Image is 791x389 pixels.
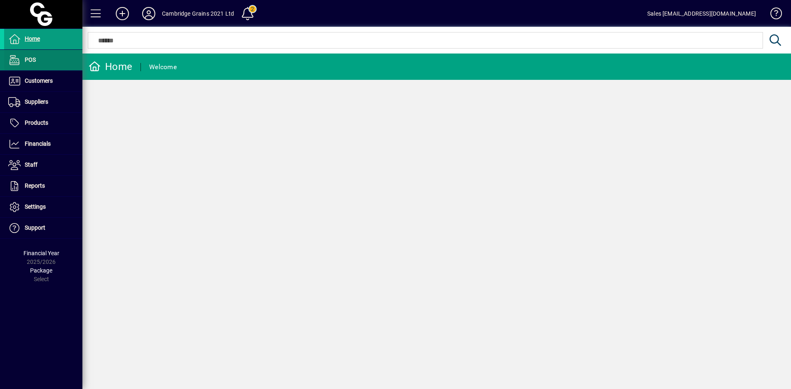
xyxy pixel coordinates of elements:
a: Knowledge Base [764,2,781,28]
span: Staff [25,161,37,168]
a: Suppliers [4,92,82,112]
span: Home [25,35,40,42]
span: Financials [25,140,51,147]
button: Add [109,6,136,21]
a: Products [4,113,82,133]
span: POS [25,56,36,63]
span: Settings [25,203,46,210]
button: Profile [136,6,162,21]
span: Reports [25,182,45,189]
div: Sales [EMAIL_ADDRESS][DOMAIN_NAME] [647,7,756,20]
a: Settings [4,197,82,217]
div: Cambridge Grains 2021 Ltd [162,7,234,20]
span: Support [25,224,45,231]
a: Reports [4,176,82,196]
a: Financials [4,134,82,154]
span: Package [30,267,52,274]
span: Financial Year [23,250,59,256]
div: Welcome [149,61,177,74]
a: Staff [4,155,82,175]
a: Customers [4,71,82,91]
a: Support [4,218,82,238]
div: Home [89,60,132,73]
a: POS [4,50,82,70]
span: Suppliers [25,98,48,105]
span: Customers [25,77,53,84]
span: Products [25,119,48,126]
